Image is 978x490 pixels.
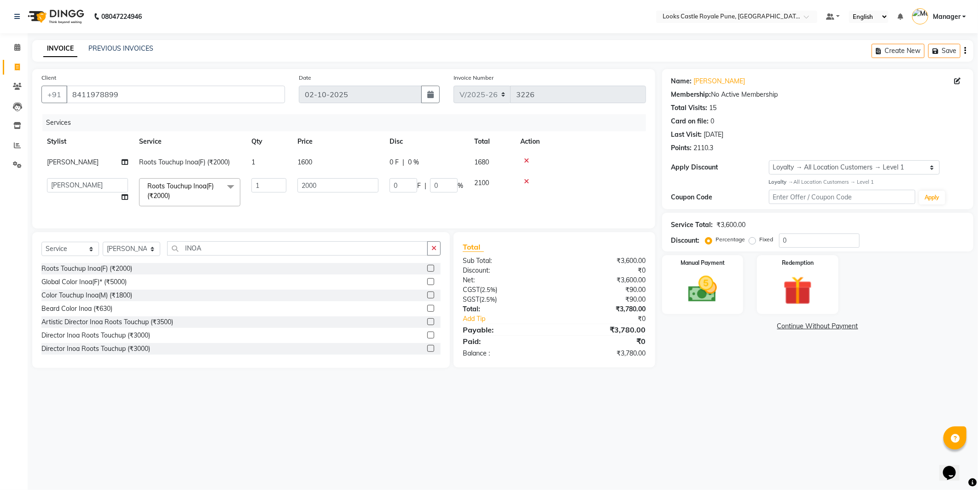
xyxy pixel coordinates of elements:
[134,131,246,152] th: Service
[671,117,709,126] div: Card on file:
[456,285,554,295] div: ( )
[299,74,311,82] label: Date
[41,304,112,314] div: Beard Color Inoa (₹630)
[554,256,653,266] div: ₹3,600.00
[463,242,484,252] span: Total
[463,286,480,294] span: CGST
[782,259,814,267] label: Redemption
[671,236,700,245] div: Discount:
[384,131,469,152] th: Disc
[41,264,132,274] div: Roots Touchup Inoa(F) (₹2000)
[101,4,142,29] b: 08047224946
[872,44,925,58] button: Create New
[390,157,399,167] span: 0 F
[167,241,428,256] input: Search or Scan
[912,8,928,24] img: Manager
[554,285,653,295] div: ₹90.00
[554,324,653,335] div: ₹3,780.00
[454,74,494,82] label: Invoice Number
[664,321,972,331] a: Continue Without Payment
[554,304,653,314] div: ₹3,780.00
[23,4,87,29] img: logo
[694,76,745,86] a: [PERSON_NAME]
[41,291,132,300] div: Color Touchup Inoa(M) (₹1800)
[769,178,964,186] div: All Location Customers → Level 1
[408,157,419,167] span: 0 %
[456,336,554,347] div: Paid:
[297,158,312,166] span: 1600
[710,103,717,113] div: 15
[456,314,571,324] a: Add Tip
[139,158,230,166] span: Roots Touchup Inoa(F) (₹2000)
[66,86,285,103] input: Search by Name/Mobile/Email/Code
[402,157,404,167] span: |
[456,266,554,275] div: Discount:
[88,44,153,52] a: PREVIOUS INVOICES
[704,130,724,140] div: [DATE]
[939,453,969,481] iframe: chat widget
[717,220,746,230] div: ₹3,600.00
[41,131,134,152] th: Stylist
[681,259,725,267] label: Manual Payment
[554,275,653,285] div: ₹3,600.00
[474,158,489,166] span: 1680
[933,12,961,22] span: Manager
[671,90,964,99] div: No Active Membership
[41,317,173,327] div: Artistic Director Inoa Roots Touchup (₹3500)
[170,192,174,200] a: x
[554,266,653,275] div: ₹0
[474,179,489,187] span: 2100
[716,235,745,244] label: Percentage
[928,44,961,58] button: Save
[515,131,646,152] th: Action
[919,191,945,204] button: Apply
[417,181,421,191] span: F
[481,296,495,303] span: 2.5%
[760,235,774,244] label: Fixed
[694,143,714,153] div: 2110.3
[456,256,554,266] div: Sub Total:
[41,86,67,103] button: +91
[246,131,292,152] th: Qty
[251,158,255,166] span: 1
[671,143,692,153] div: Points:
[554,295,653,304] div: ₹90.00
[774,273,821,309] img: _gift.svg
[458,181,463,191] span: %
[671,192,769,202] div: Coupon Code
[769,179,793,185] strong: Loyalty →
[671,90,711,99] div: Membership:
[456,275,554,285] div: Net:
[42,114,653,131] div: Services
[47,158,99,166] span: [PERSON_NAME]
[671,103,708,113] div: Total Visits:
[469,131,515,152] th: Total
[570,314,652,324] div: ₹0
[456,349,554,358] div: Balance :
[554,349,653,358] div: ₹3,780.00
[463,295,479,303] span: SGST
[43,41,77,57] a: INVOICE
[711,117,715,126] div: 0
[456,295,554,304] div: ( )
[679,273,726,306] img: _cash.svg
[554,336,653,347] div: ₹0
[41,74,56,82] label: Client
[671,163,769,172] div: Apply Discount
[147,182,214,200] span: Roots Touchup Inoa(F) (₹2000)
[769,190,915,204] input: Enter Offer / Coupon Code
[671,130,702,140] div: Last Visit:
[456,324,554,335] div: Payable:
[425,181,426,191] span: |
[41,277,127,287] div: Global Color Inoa(F)* (₹5000)
[671,220,713,230] div: Service Total:
[41,331,150,340] div: Director Inoa Roots Touchup (₹3000)
[292,131,384,152] th: Price
[671,76,692,86] div: Name:
[456,304,554,314] div: Total:
[41,344,150,354] div: Director Inoa Roots Touchup (₹3000)
[482,286,495,293] span: 2.5%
